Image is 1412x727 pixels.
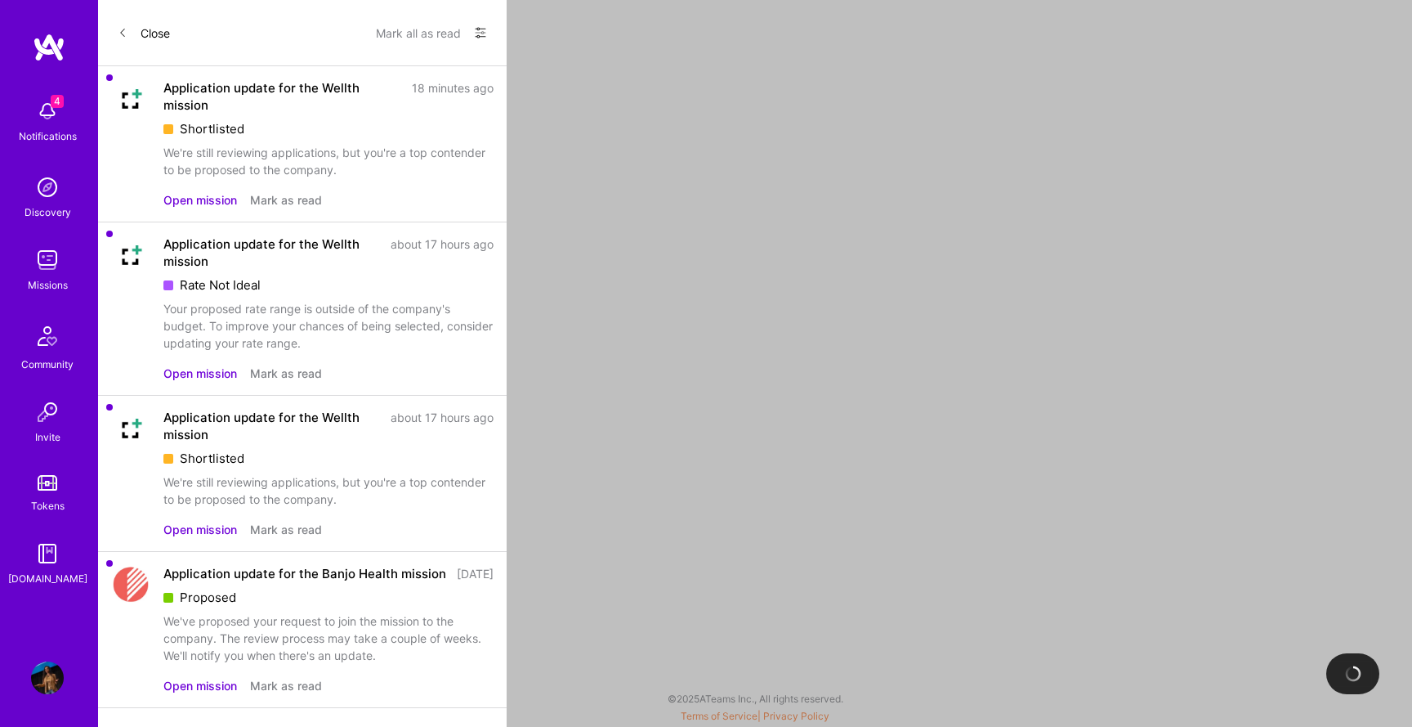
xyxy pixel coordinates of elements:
[457,565,494,582] div: [DATE]
[163,565,446,582] div: Application update for the Banjo Health mission
[250,191,322,209] button: Mark as read
[28,316,67,356] img: Community
[111,236,150,275] img: Company Logo
[111,409,150,448] img: Company Logo
[391,409,494,443] div: about 17 hours ago
[250,365,322,382] button: Mark as read
[163,300,494,352] div: Your proposed rate range is outside of the company's budget. To improve your chances of being sel...
[163,236,381,270] div: Application update for the Wellth mission
[163,276,494,294] div: Rate Not Ideal
[31,662,64,694] img: User Avatar
[163,120,494,137] div: Shortlisted
[250,677,322,694] button: Mark as read
[28,276,68,294] div: Missions
[31,171,64,204] img: discovery
[163,521,237,538] button: Open mission
[412,79,494,114] div: 18 minutes ago
[163,473,494,508] div: We're still reviewing applications, but you're a top contender to be proposed to the company.
[163,613,494,664] div: We've proposed your request to join the mission to the company. The review process may take a cou...
[118,20,170,46] button: Close
[21,356,74,373] div: Community
[163,450,494,467] div: Shortlisted
[27,662,68,694] a: User Avatar
[38,475,57,491] img: tokens
[163,677,237,694] button: Open mission
[111,79,150,119] img: Company Logo
[31,497,65,514] div: Tokens
[163,79,402,114] div: Application update for the Wellth mission
[1343,663,1363,684] img: loading
[163,589,494,606] div: Proposed
[35,429,60,446] div: Invite
[250,521,322,538] button: Mark as read
[113,565,149,604] img: Company Logo
[163,409,381,443] div: Application update for the Wellth mission
[163,191,237,209] button: Open mission
[163,144,494,178] div: We're still reviewing applications, but you're a top contender to be proposed to the company.
[25,204,71,221] div: Discovery
[376,20,461,46] button: Mark all as read
[8,570,87,587] div: [DOMAIN_NAME]
[31,537,64,570] img: guide book
[391,236,494,270] div: about 17 hours ago
[33,33,65,62] img: logo
[31,244,64,276] img: teamwork
[31,396,64,429] img: Invite
[163,365,237,382] button: Open mission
